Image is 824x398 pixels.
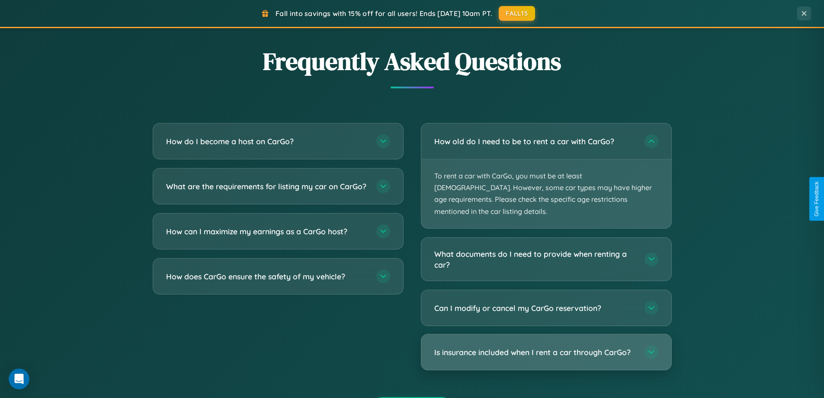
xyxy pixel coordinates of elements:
[814,181,820,217] div: Give Feedback
[276,9,492,18] span: Fall into savings with 15% off for all users! Ends [DATE] 10am PT.
[166,226,368,237] h3: How can I maximize my earnings as a CarGo host?
[9,369,29,389] div: Open Intercom Messenger
[421,159,671,228] p: To rent a car with CarGo, you must be at least [DEMOGRAPHIC_DATA]. However, some car types may ha...
[153,45,672,78] h2: Frequently Asked Questions
[499,6,535,21] button: FALL15
[434,303,636,314] h3: Can I modify or cancel my CarGo reservation?
[434,347,636,358] h3: Is insurance included when I rent a car through CarGo?
[166,271,368,282] h3: How does CarGo ensure the safety of my vehicle?
[434,249,636,270] h3: What documents do I need to provide when renting a car?
[166,136,368,147] h3: How do I become a host on CarGo?
[166,181,368,192] h3: What are the requirements for listing my car on CarGo?
[434,136,636,147] h3: How old do I need to be to rent a car with CarGo?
